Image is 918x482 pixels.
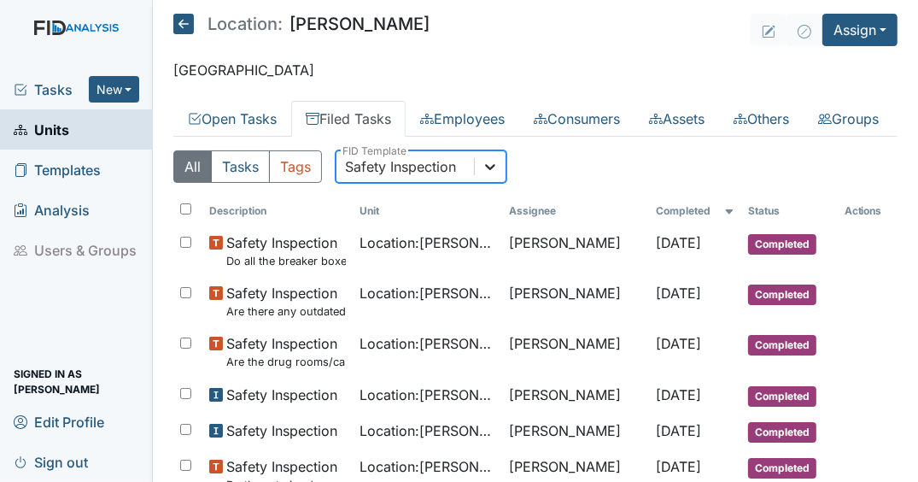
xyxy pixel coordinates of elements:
[657,234,702,251] span: [DATE]
[360,385,496,405] span: Location : [PERSON_NAME]
[269,150,322,183] button: Tags
[502,378,649,414] td: [PERSON_NAME]
[345,156,456,177] div: Safety Inspection
[173,60,898,80] p: [GEOGRAPHIC_DATA]
[173,14,430,34] h5: [PERSON_NAME]
[202,197,353,226] th: Toggle SortBy
[89,76,140,103] button: New
[519,101,634,137] a: Consumers
[657,422,702,439] span: [DATE]
[360,232,496,253] span: Location : [PERSON_NAME]
[14,409,104,435] span: Edit Profile
[14,79,89,100] a: Tasks
[353,197,503,226] th: Toggle SortBy
[226,420,337,441] span: Safety Inspection
[657,285,702,302] span: [DATE]
[226,253,346,269] small: Do all the breaker boxes have nothing within 36inches? Are the breakers labeled?
[173,150,322,183] div: Type filter
[14,449,88,475] span: Sign out
[406,101,519,137] a: Employees
[657,386,702,403] span: [DATE]
[14,197,90,223] span: Analysis
[360,333,496,354] span: Location : [PERSON_NAME]
[173,101,291,137] a: Open Tasks
[748,335,816,356] span: Completed
[208,15,283,32] span: Location:
[14,156,101,183] span: Templates
[14,116,69,143] span: Units
[650,197,742,226] th: Toggle SortBy
[719,101,804,137] a: Others
[748,422,816,443] span: Completed
[291,101,406,137] a: Filed Tasks
[360,420,496,441] span: Location : [PERSON_NAME]
[634,101,719,137] a: Assets
[748,234,816,255] span: Completed
[226,385,337,405] span: Safety Inspection
[657,335,702,352] span: [DATE]
[173,150,212,183] button: All
[226,232,346,269] span: Safety Inspection Do all the breaker boxes have nothing within 36inches? Are the breakers labeled?
[502,197,649,226] th: Assignee
[657,458,702,475] span: [DATE]
[822,14,898,46] button: Assign
[502,326,649,377] td: [PERSON_NAME]
[226,333,346,370] span: Safety Inspection Are the drug rooms/cabinets locked except for when being used by authorized per...
[502,414,649,450] td: [PERSON_NAME]
[502,276,649,326] td: [PERSON_NAME]
[741,197,837,226] th: Toggle SortBy
[14,368,139,395] span: Signed in as [PERSON_NAME]
[502,226,649,276] td: [PERSON_NAME]
[748,458,816,479] span: Completed
[226,283,346,320] span: Safety Inspection Are there any outdated and discontinued drugs that need to be returned to the p...
[226,303,346,320] small: Are there any outdated and discontinued drugs that need to be returned to the pharmacy?
[180,203,191,215] input: Toggle All Rows Selected
[804,101,893,137] a: Groups
[360,456,496,477] span: Location : [PERSON_NAME]
[360,283,496,303] span: Location : [PERSON_NAME]
[748,386,816,407] span: Completed
[226,354,346,370] small: Are the drug rooms/cabinets locked except for when being used by authorized persons?
[211,150,270,183] button: Tasks
[838,197,898,226] th: Actions
[748,285,816,305] span: Completed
